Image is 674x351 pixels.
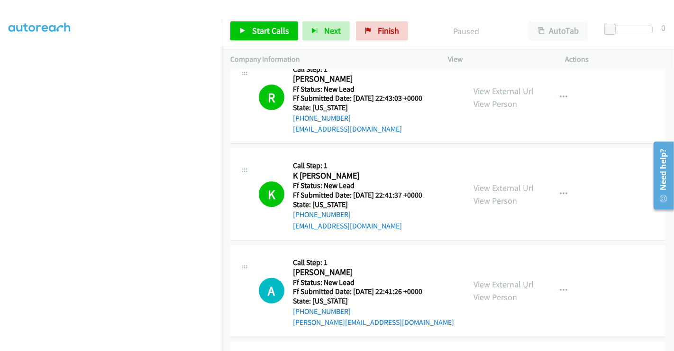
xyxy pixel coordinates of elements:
h5: State: [US_STATE] [293,200,434,209]
h2: [PERSON_NAME] [293,267,434,278]
h1: R [259,85,284,110]
h1: A [259,278,284,304]
h5: State: [US_STATE] [293,296,454,306]
a: Start Calls [230,21,298,40]
a: Finish [356,21,408,40]
a: [PERSON_NAME][EMAIL_ADDRESS][DOMAIN_NAME] [293,318,454,327]
a: [PHONE_NUMBER] [293,114,351,123]
div: 0 [661,21,665,34]
span: Next [324,25,341,36]
h5: Call Step: 1 [293,161,434,171]
button: Next [302,21,350,40]
p: Company Information [230,54,431,65]
span: Start Calls [252,25,289,36]
div: Delay between calls (in seconds) [609,26,653,33]
a: [EMAIL_ADDRESS][DOMAIN_NAME] [293,124,402,133]
h5: Ff Submitted Date: [DATE] 22:41:26 +0000 [293,287,454,296]
h5: Ff Submitted Date: [DATE] 22:43:03 +0000 [293,94,434,103]
h2: [PERSON_NAME] [293,74,434,85]
button: AutoTab [529,21,588,40]
a: View External Url [474,85,534,96]
h5: State: [US_STATE] [293,103,434,113]
h5: Call Step: 1 [293,258,454,267]
p: Paused [421,25,512,38]
a: View Person [474,195,517,206]
h2: K [PERSON_NAME] [293,171,434,181]
h5: Ff Status: New Lead [293,85,434,94]
a: View External Url [474,279,534,290]
a: View External Url [474,182,534,193]
a: [PHONE_NUMBER] [293,307,351,316]
span: Finish [378,25,399,36]
a: [PHONE_NUMBER] [293,210,351,219]
h1: K [259,181,284,207]
h5: Ff Status: New Lead [293,278,454,287]
p: View [448,54,548,65]
h5: Call Step: 1 [293,65,434,74]
div: The call is yet to be attempted [259,278,284,304]
p: Actions [565,54,666,65]
a: View Person [474,292,517,303]
iframe: Resource Center [647,138,674,213]
h5: Ff Submitted Date: [DATE] 22:41:37 +0000 [293,190,434,200]
a: [EMAIL_ADDRESS][DOMAIN_NAME] [293,221,402,230]
h5: Ff Status: New Lead [293,181,434,190]
a: View Person [474,98,517,109]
